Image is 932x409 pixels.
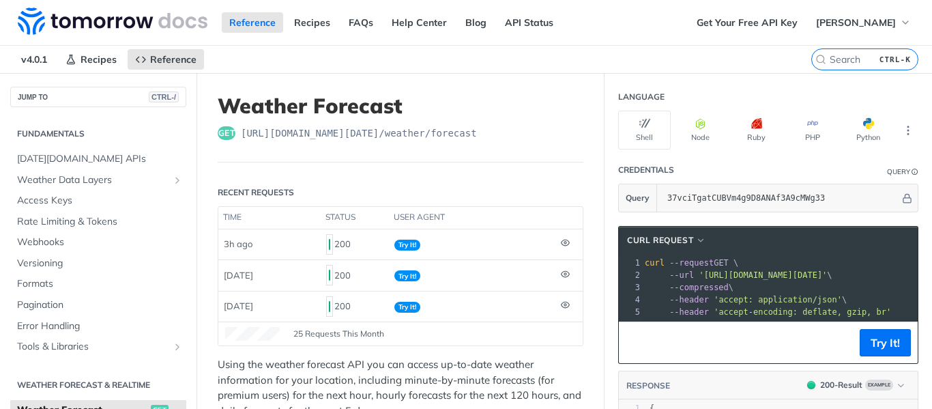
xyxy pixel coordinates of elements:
span: '[URL][DOMAIN_NAME][DATE]' [699,270,827,280]
span: Try It! [394,302,420,313]
a: Recipes [287,12,338,33]
a: Reference [128,49,204,70]
span: Rate Limiting & Tokens [17,215,183,229]
button: Node [674,111,727,150]
span: 200 [807,381,815,389]
span: CTRL-/ [149,91,179,102]
div: 1 [619,257,642,269]
span: [PERSON_NAME] [816,16,896,29]
input: apikey [660,184,900,212]
a: [DATE][DOMAIN_NAME] APIs [10,149,186,169]
img: Tomorrow.io Weather API Docs [18,8,207,35]
kbd: CTRL-K [876,53,914,66]
span: Error Handling [17,320,183,333]
span: 'accept: application/json' [714,295,842,305]
span: [DATE] [224,300,253,311]
span: cURL Request [627,234,693,246]
span: Access Keys [17,194,183,208]
span: Versioning [17,257,183,270]
div: 3 [619,281,642,294]
span: 25 Requests This Month [293,328,384,340]
h2: Fundamentals [10,128,186,140]
a: Blog [458,12,494,33]
span: https://api.tomorrow.io/v4/weather/forecast [241,126,477,140]
th: status [321,207,389,229]
div: Language [618,91,665,103]
div: Recent Requests [218,186,294,199]
button: Show subpages for Weather Data Layers [172,175,183,186]
span: Query [626,192,650,204]
a: FAQs [341,12,381,33]
a: Access Keys [10,191,186,211]
button: PHP [786,111,839,150]
span: v4.0.1 [14,49,55,70]
canvas: Line Graph [225,327,280,341]
span: \ [645,270,832,280]
button: Try It! [860,329,911,356]
a: Tools & LibrariesShow subpages for Tools & Libraries [10,337,186,357]
span: Try It! [394,270,420,281]
span: curl [645,258,665,268]
button: Ruby [730,111,783,150]
span: 3h ago [224,238,252,249]
span: Pagination [17,298,183,312]
span: --compressed [669,283,729,292]
span: 'accept-encoding: deflate, gzip, br' [714,307,891,317]
span: Webhooks [17,236,183,249]
a: Get Your Free API Key [689,12,805,33]
h1: Weather Forecast [218,94,583,118]
button: RESPONSE [626,379,671,393]
span: --url [669,270,694,280]
span: [DATE] [224,270,253,281]
a: Help Center [384,12,454,33]
span: \ [645,295,847,305]
a: API Status [497,12,561,33]
div: 200 [326,295,383,318]
div: 4 [619,294,642,306]
span: [DATE][DOMAIN_NAME] APIs [17,152,183,166]
span: Formats [17,277,183,291]
span: GET \ [645,258,738,268]
a: Rate Limiting & Tokens [10,212,186,232]
a: Recipes [58,49,124,70]
a: Reference [222,12,283,33]
span: 200 [329,301,330,312]
span: --request [669,258,714,268]
button: Query [619,184,657,212]
a: Webhooks [10,232,186,253]
div: 200 [326,264,383,287]
button: cURL Request [622,234,711,247]
button: More Languages [898,120,918,141]
svg: Search [815,54,826,65]
a: Versioning [10,253,186,274]
div: Query [887,167,910,177]
div: 200 - Result [820,379,862,391]
th: time [218,207,321,229]
button: 200200-ResultExample [800,378,911,392]
h2: Weather Forecast & realtime [10,379,186,391]
button: [PERSON_NAME] [809,12,918,33]
span: get [218,126,235,140]
span: 200 [329,270,330,281]
th: user agent [389,207,555,229]
button: Python [842,111,894,150]
button: Show subpages for Tools & Libraries [172,341,183,352]
button: Hide [900,191,914,205]
a: Formats [10,274,186,294]
span: Tools & Libraries [17,340,169,354]
button: Shell [618,111,671,150]
span: --header [669,307,709,317]
a: Weather Data LayersShow subpages for Weather Data Layers [10,170,186,191]
span: Weather Data Layers [17,173,169,187]
i: Information [912,169,918,175]
a: Error Handling [10,316,186,337]
span: Try It! [394,240,420,251]
span: Recipes [81,53,117,66]
svg: More ellipsis [902,124,914,137]
button: Copy to clipboard [626,333,645,353]
div: 5 [619,306,642,318]
span: --header [669,295,709,305]
span: \ [645,283,733,292]
div: Credentials [618,164,674,176]
div: QueryInformation [887,167,918,177]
